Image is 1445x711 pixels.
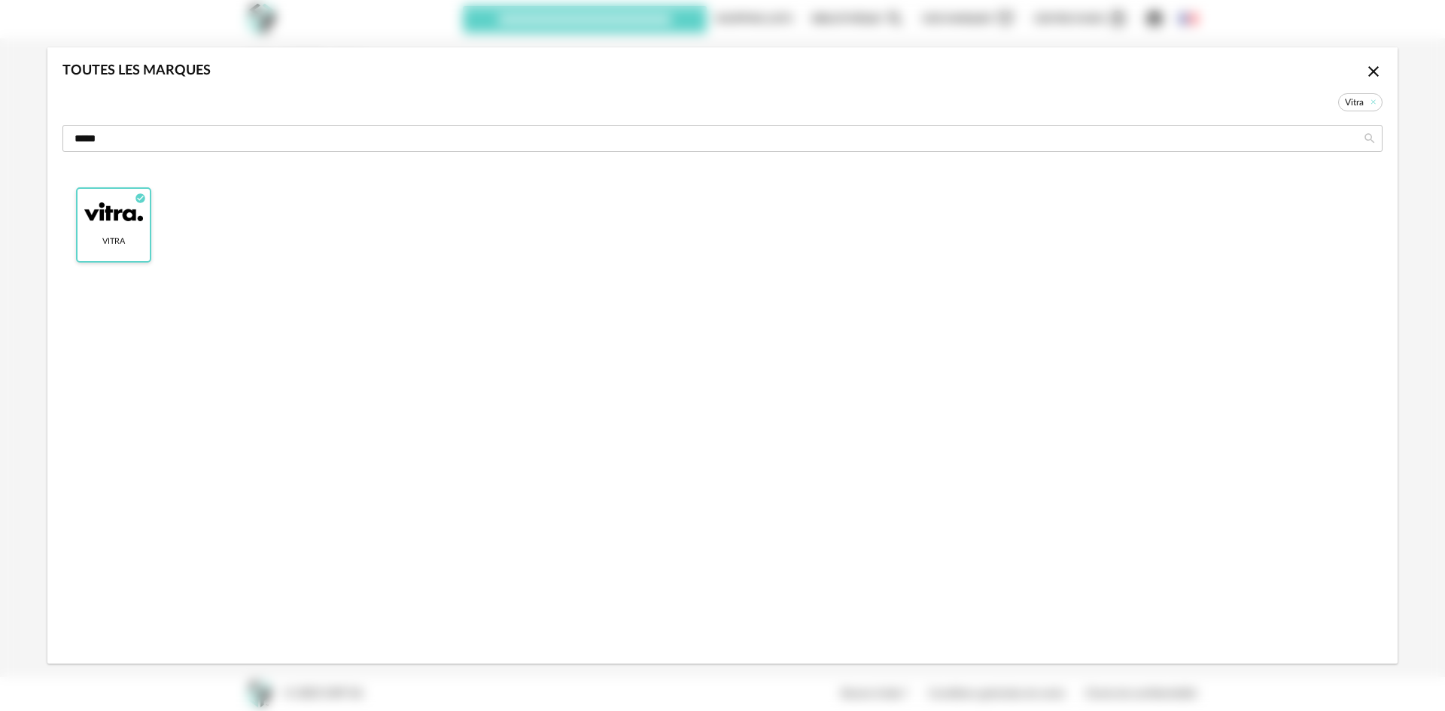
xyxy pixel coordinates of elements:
[47,47,1398,664] div: dialog
[62,62,211,80] div: Toutes les marques
[135,194,146,202] span: Check Circle icon
[1338,93,1383,111] span: Vitra
[1364,65,1383,78] span: Close icon
[102,237,125,247] div: Vitra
